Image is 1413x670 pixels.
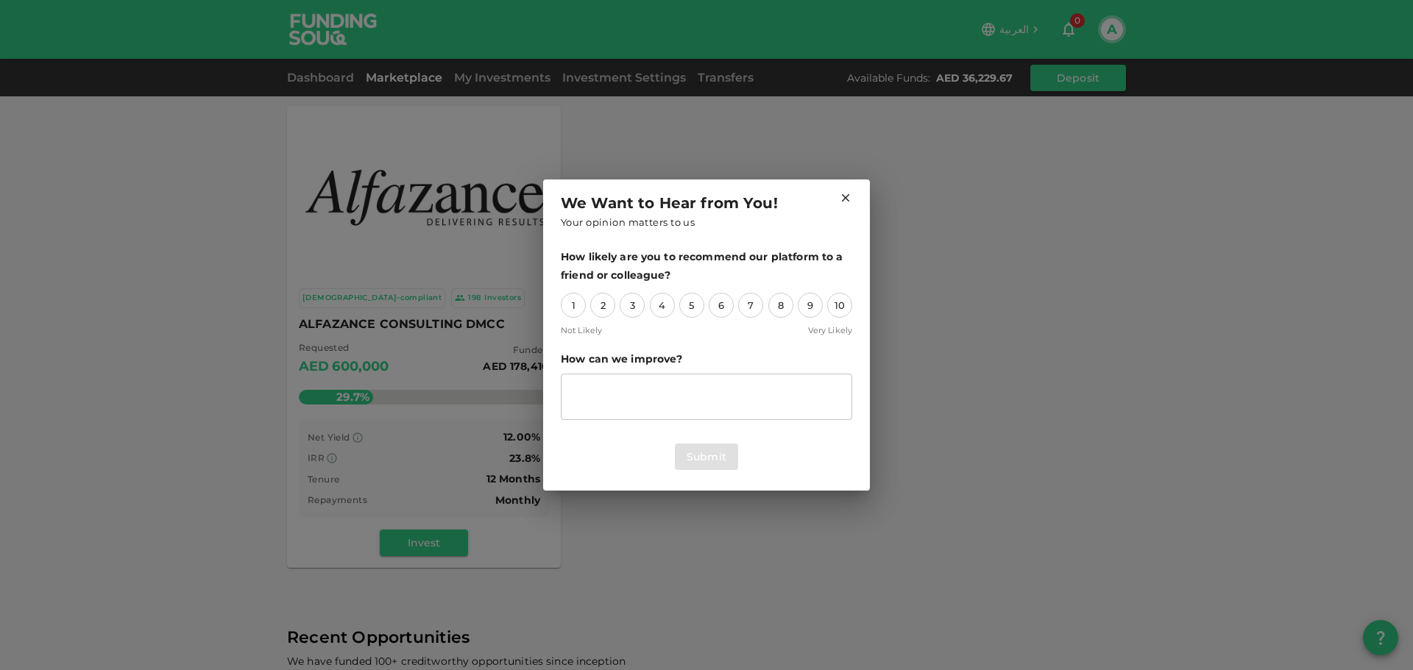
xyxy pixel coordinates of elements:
[561,374,852,420] div: suggestion
[571,380,842,414] textarea: suggestion
[808,324,852,338] span: Very Likely
[768,293,793,318] div: 8
[650,293,675,318] div: 4
[561,350,852,368] span: How can we improve?
[738,293,763,318] div: 7
[590,293,615,318] div: 2
[561,324,602,338] span: Not Likely
[827,293,852,318] div: 10
[561,293,586,318] div: 1
[679,293,704,318] div: 5
[561,191,778,215] span: We Want to Hear from You!
[798,293,823,318] div: 9
[561,248,852,284] span: How likely are you to recommend our platform to a friend or colleague?
[620,293,645,318] div: 3
[709,293,734,318] div: 6
[561,215,695,231] span: Your opinion matters to us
